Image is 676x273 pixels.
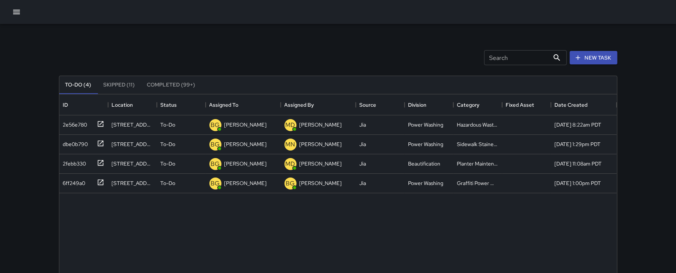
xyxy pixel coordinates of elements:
div: 9/10/2025, 1:29pm PDT [555,140,601,148]
div: Power Washing [408,179,444,187]
p: BG [211,121,220,130]
p: BG [211,160,220,169]
div: 307 South Phillips Avenue [112,140,153,148]
p: To-Do [161,121,176,128]
div: ID [59,94,108,115]
button: To-Do (4) [59,76,98,94]
div: Location [112,94,133,115]
div: dbe0b790 [60,137,88,148]
div: 9/10/2025, 11:08am PDT [555,160,602,167]
div: Jia [360,121,366,128]
div: Status [161,94,177,115]
div: Source [356,94,405,115]
p: MD [286,160,295,169]
button: Skipped (11) [98,76,141,94]
p: [PERSON_NAME] [224,160,267,167]
p: MD [286,121,295,130]
p: [PERSON_NAME] [300,179,342,187]
div: 9/11/2025, 8:22am PDT [555,121,602,128]
div: 2febb330 [60,157,86,167]
div: Jia [360,179,366,187]
p: [PERSON_NAME] [300,140,342,148]
div: Assigned By [281,94,356,115]
div: Assigned To [209,94,239,115]
div: Date Created [551,94,617,115]
p: [PERSON_NAME] [224,140,267,148]
div: 9/8/2025, 1:00pm PDT [555,179,601,187]
div: Status [157,94,206,115]
div: Assigned By [285,94,314,115]
div: ID [63,94,68,115]
div: Graffiti Power Washed [457,179,498,187]
p: [PERSON_NAME] [300,121,342,128]
button: Completed (99+) [141,76,202,94]
div: Power Washing [408,140,444,148]
div: Location [108,94,157,115]
div: Planter Maintenance [457,160,498,167]
p: BG [211,140,220,149]
div: 330 North Main Avenue [112,121,153,128]
p: [PERSON_NAME] [224,121,267,128]
div: Beautification [408,160,441,167]
div: Source [360,94,376,115]
p: BG [286,179,295,188]
div: Jia [360,140,366,148]
div: Fixed Asset [506,94,534,115]
div: 6ff249a0 [60,176,86,187]
p: To-Do [161,179,176,187]
div: 2e56e780 [60,118,87,128]
div: Category [453,94,502,115]
p: To-Do [161,140,176,148]
div: Fixed Asset [502,94,551,115]
p: MN [286,140,295,149]
div: Jia [360,160,366,167]
button: New Task [570,51,617,65]
div: Date Created [555,94,588,115]
div: Sidewalk Stained Power Washing [457,140,498,148]
div: 244 East 8th Street [112,179,153,187]
p: [PERSON_NAME] [300,160,342,167]
div: Hazardous Waste - Stain [457,121,498,128]
div: Category [457,94,480,115]
div: Power Washing [408,121,444,128]
p: [PERSON_NAME] [224,179,267,187]
div: Division [405,94,453,115]
div: Assigned To [206,94,281,115]
div: Division [408,94,427,115]
p: BG [211,179,220,188]
p: To-Do [161,160,176,167]
div: 501 South Phillips Avenue [112,160,153,167]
